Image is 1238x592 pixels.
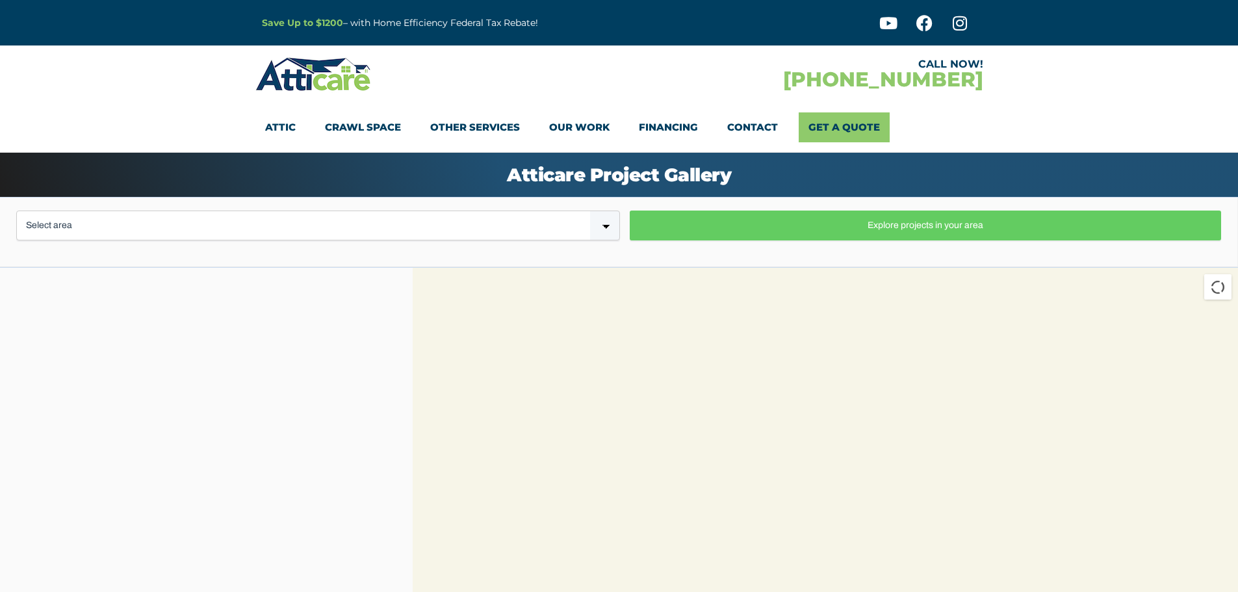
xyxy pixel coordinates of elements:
[799,112,890,142] a: Get A Quote
[727,112,778,142] a: Contact
[265,112,974,142] nav: Menu
[640,221,1211,230] span: Explore projects in your area
[265,112,296,142] a: Attic
[619,59,983,70] div: CALL NOW!
[13,166,1225,184] h1: Atticare Project Gallery
[430,112,520,142] a: Other Services
[549,112,610,142] a: Our Work
[639,112,698,142] a: Financing
[262,17,343,29] a: Save Up to $1200
[262,16,683,31] p: – with Home Efficiency Federal Tax Rebate!
[325,112,401,142] a: Crawl Space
